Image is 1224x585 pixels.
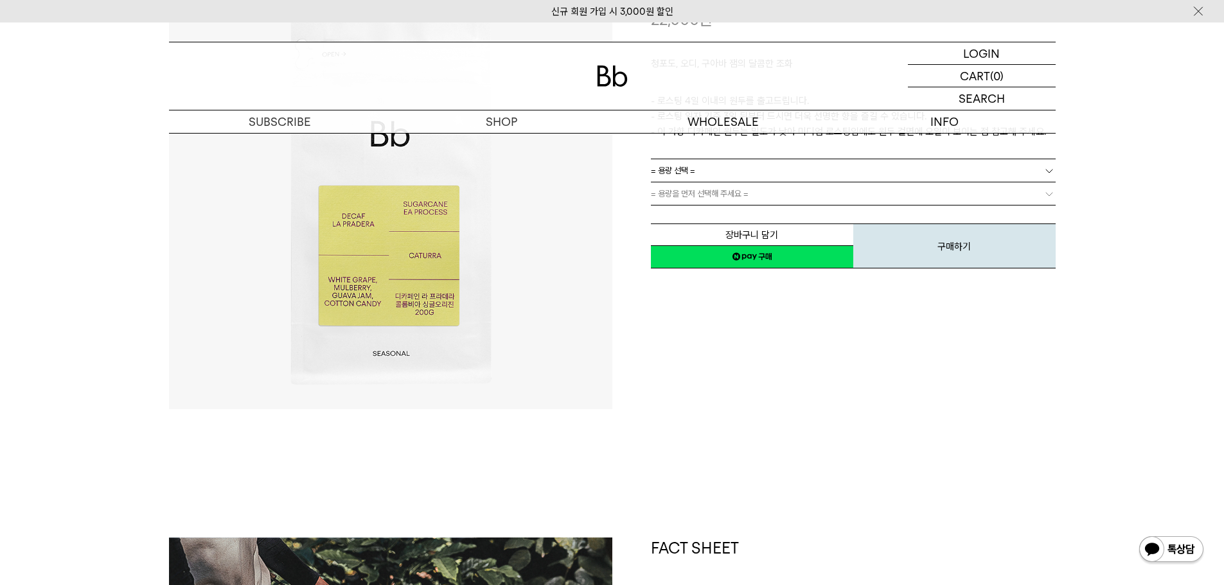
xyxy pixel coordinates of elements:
span: = 용량을 먼저 선택해 주세요 = [651,182,749,205]
a: SUBSCRIBE [169,110,391,133]
p: INFO [834,110,1056,133]
a: LOGIN [908,42,1056,65]
p: CART [960,65,990,87]
a: 신규 회원 가입 시 3,000원 할인 [551,6,673,17]
img: 카카오톡 채널 1:1 채팅 버튼 [1138,535,1205,566]
img: 로고 [597,65,628,87]
a: CART (0) [908,65,1056,87]
p: WHOLESALE [612,110,834,133]
button: 구매하기 [853,223,1056,268]
a: 새창 [651,245,853,268]
p: SEARCH [959,87,1005,110]
a: SHOP [391,110,612,133]
p: (0) [990,65,1004,87]
button: 장바구니 담기 [651,223,853,246]
span: = 용량 선택 = [651,159,695,182]
p: LOGIN [963,42,1000,64]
